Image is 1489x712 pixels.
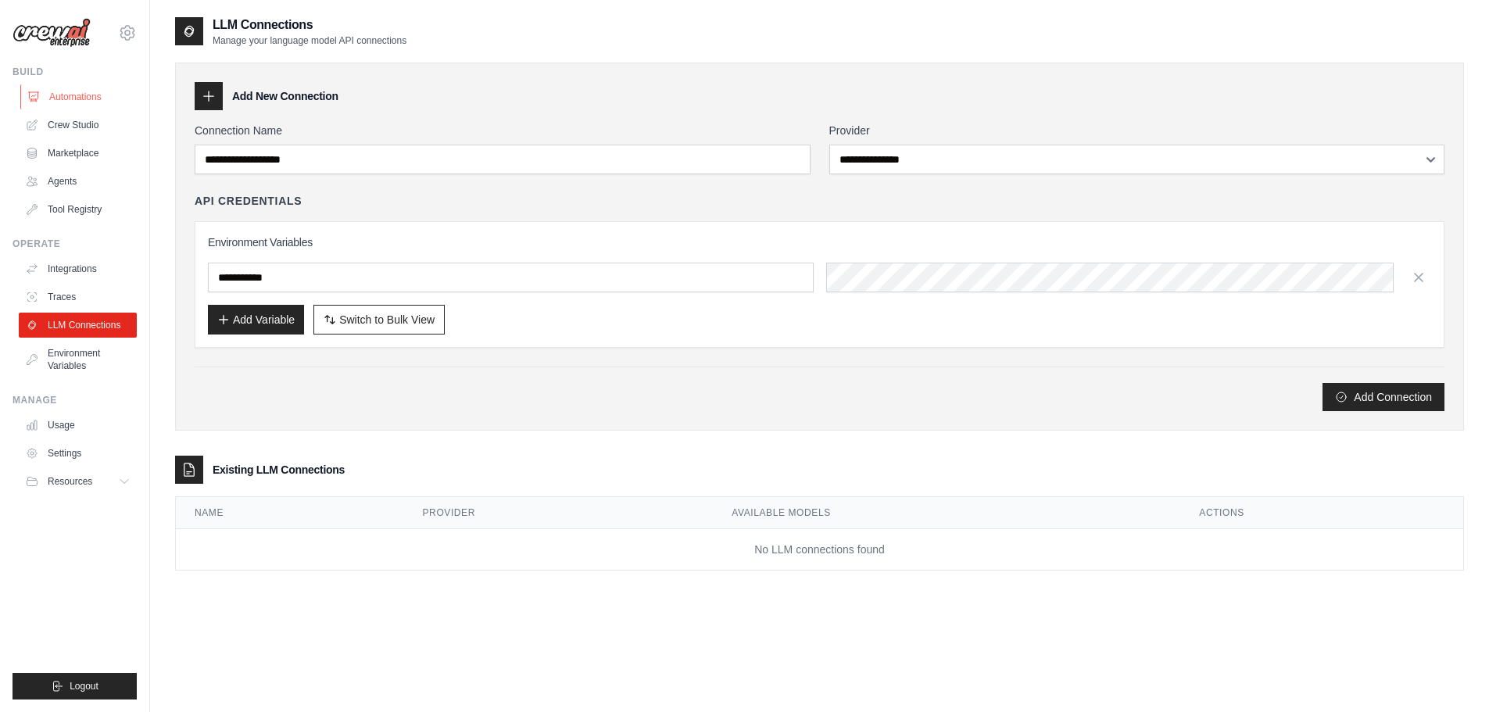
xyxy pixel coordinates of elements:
h3: Add New Connection [232,88,338,104]
button: Add Connection [1323,383,1444,411]
button: Logout [13,673,137,699]
a: Integrations [19,256,137,281]
a: Traces [19,284,137,309]
a: Automations [20,84,138,109]
th: Actions [1180,497,1463,529]
td: No LLM connections found [176,529,1463,571]
h3: Environment Variables [208,234,1431,250]
button: Add Variable [208,305,304,335]
th: Name [176,497,404,529]
div: Operate [13,238,137,250]
th: Available Models [713,497,1180,529]
a: Marketplace [19,141,137,166]
th: Provider [404,497,714,529]
button: Switch to Bulk View [313,305,445,335]
span: Switch to Bulk View [339,312,435,327]
span: Logout [70,680,98,692]
a: Agents [19,169,137,194]
h3: Existing LLM Connections [213,462,345,478]
a: Tool Registry [19,197,137,222]
a: Usage [19,413,137,438]
div: Manage [13,394,137,406]
label: Connection Name [195,123,811,138]
a: Crew Studio [19,113,137,138]
label: Provider [829,123,1445,138]
a: Settings [19,441,137,466]
button: Resources [19,469,137,494]
p: Manage your language model API connections [213,34,406,47]
span: Resources [48,475,92,488]
h2: LLM Connections [213,16,406,34]
img: Logo [13,18,91,48]
a: Environment Variables [19,341,137,378]
h4: API Credentials [195,193,302,209]
a: LLM Connections [19,313,137,338]
div: Build [13,66,137,78]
